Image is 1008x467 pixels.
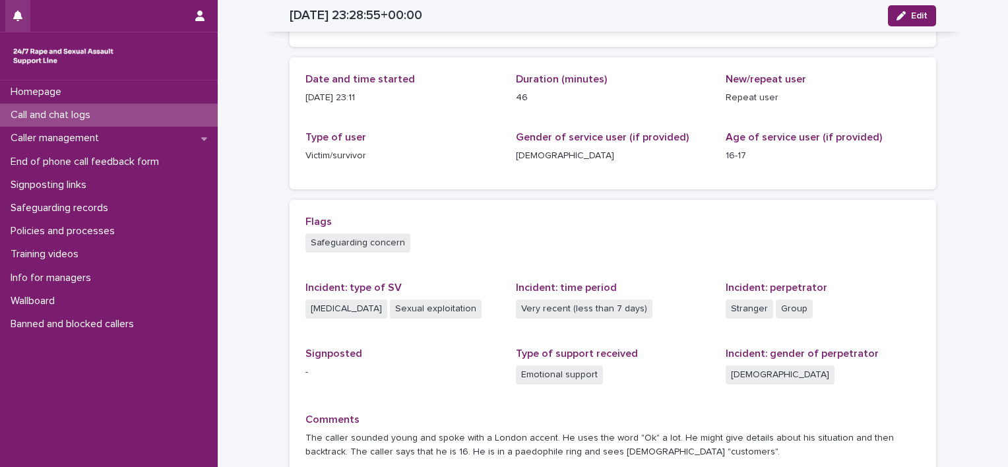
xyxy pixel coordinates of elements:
span: Age of service user (if provided) [726,132,882,142]
span: Emotional support [516,365,603,385]
span: Incident: time period [516,282,617,293]
span: Incident: perpetrator [726,282,827,293]
span: [DEMOGRAPHIC_DATA] [726,365,835,385]
span: Stranger [726,299,773,319]
span: Duration (minutes) [516,74,607,84]
p: Signposting links [5,179,97,191]
span: Type of user [305,132,366,142]
p: - [305,365,500,379]
p: Call and chat logs [5,109,101,121]
p: [DEMOGRAPHIC_DATA] [516,149,710,163]
p: Banned and blocked callers [5,318,144,330]
p: Repeat user [726,91,920,105]
p: Training videos [5,248,89,261]
span: Sexual exploitation [390,299,482,319]
p: The caller sounded young and spoke with a London accent. He uses the word "Ok" a lot. He might gi... [305,431,920,459]
p: 46 [516,91,710,105]
span: Group [776,299,813,319]
p: End of phone call feedback form [5,156,170,168]
h2: [DATE] 23:28:55+00:00 [290,8,422,23]
p: Policies and processes [5,225,125,237]
p: Safeguarding records [5,202,119,214]
span: Gender of service user (if provided) [516,132,689,142]
span: [MEDICAL_DATA] [305,299,387,319]
p: Victim/survivor [305,149,500,163]
span: Edit [911,11,928,20]
span: New/repeat user [726,74,806,84]
p: [DATE] 23:11 [305,91,500,105]
span: Comments [305,414,360,425]
span: Safeguarding concern [305,233,410,253]
p: Caller management [5,132,110,144]
span: Date and time started [305,74,415,84]
span: Signposted [305,348,362,359]
span: Very recent (less than 7 days) [516,299,652,319]
img: rhQMoQhaT3yELyF149Cw [11,43,116,69]
p: 16-17 [726,149,920,163]
p: Info for managers [5,272,102,284]
span: Type of support received [516,348,638,359]
p: Homepage [5,86,72,98]
p: Wallboard [5,295,65,307]
span: Flags [305,216,332,227]
button: Edit [888,5,936,26]
span: Incident: type of SV [305,282,402,293]
span: Incident: gender of perpetrator [726,348,879,359]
